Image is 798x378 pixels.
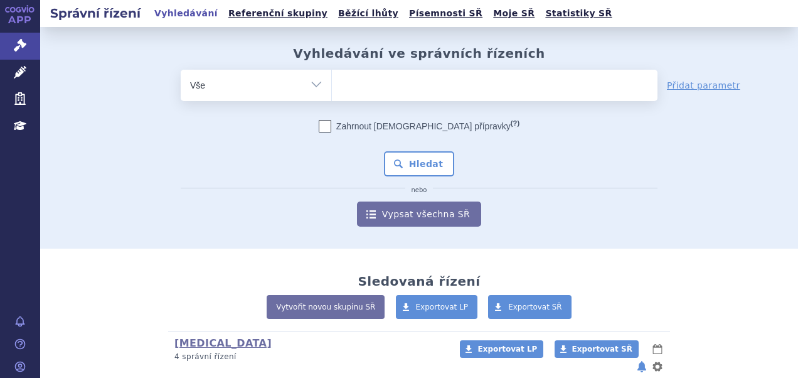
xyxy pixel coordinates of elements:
a: Exportovat LP [460,340,543,358]
a: Písemnosti SŘ [405,5,486,22]
span: Exportovat LP [416,303,469,311]
a: Moje SŘ [489,5,538,22]
button: nastavení [651,359,664,374]
button: notifikace [636,359,648,374]
a: Přidat parametr [667,79,740,92]
h2: Sledovaná řízení [358,274,480,289]
i: nebo [405,186,434,194]
a: Exportovat SŘ [555,340,639,358]
button: Hledat [384,151,455,176]
a: Statistiky SŘ [541,5,615,22]
button: lhůty [651,342,664,357]
abbr: (?) [511,119,519,127]
label: Zahrnout [DEMOGRAPHIC_DATA] přípravky [319,120,519,132]
p: 4 správní řízení [174,352,444,362]
span: Exportovat SŘ [508,303,562,311]
a: [MEDICAL_DATA] [174,337,272,349]
a: Exportovat SŘ [488,295,572,319]
a: Vytvořit novou skupinu SŘ [267,295,385,319]
a: Vyhledávání [151,5,221,22]
h2: Správní řízení [40,4,151,22]
h2: Vyhledávání ve správních řízeních [293,46,545,61]
a: Referenční skupiny [225,5,331,22]
span: Exportovat SŘ [572,345,632,354]
a: Běžící lhůty [334,5,402,22]
span: Exportovat LP [477,345,537,354]
a: Exportovat LP [396,295,478,319]
a: Vypsat všechna SŘ [357,202,481,227]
